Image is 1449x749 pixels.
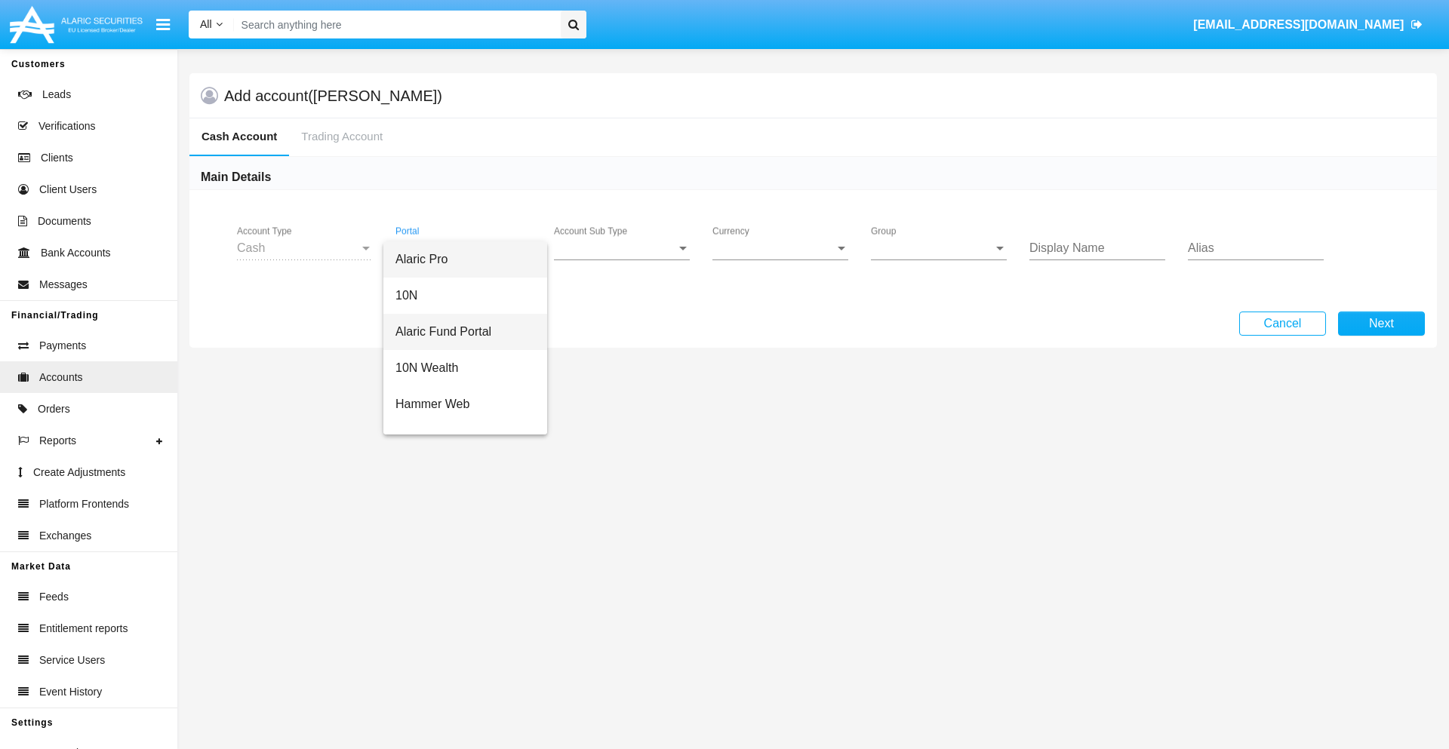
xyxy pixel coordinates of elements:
[395,314,535,350] span: Alaric Fund Portal
[395,241,535,278] span: Alaric Pro
[395,350,535,386] span: 10N Wealth
[395,386,535,422] span: Hammer Web
[395,422,535,459] span: Alaric MyPortal Trade
[395,278,535,314] span: 10N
